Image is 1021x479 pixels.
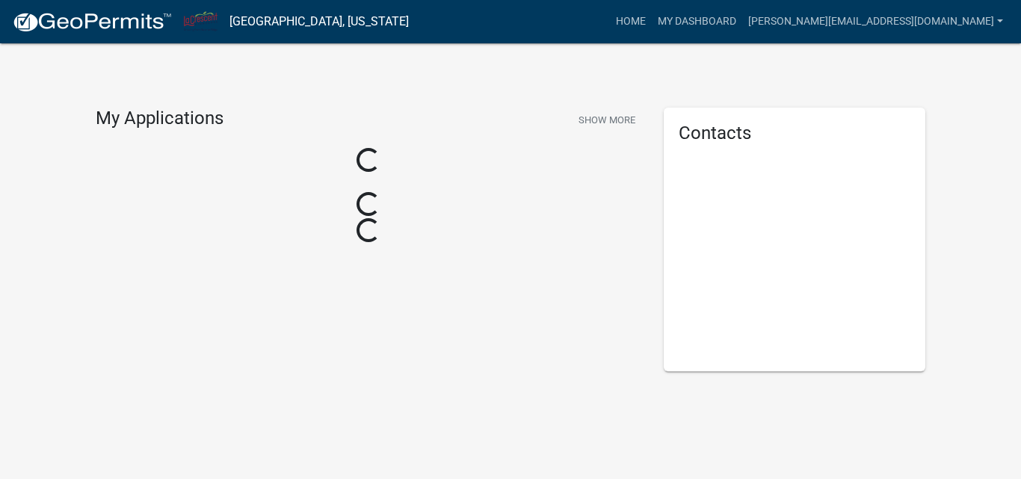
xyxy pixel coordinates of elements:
[742,7,1009,36] a: [PERSON_NAME][EMAIL_ADDRESS][DOMAIN_NAME]
[229,9,409,34] a: [GEOGRAPHIC_DATA], [US_STATE]
[184,11,218,31] img: City of La Crescent, Minnesota
[573,108,641,132] button: Show More
[610,7,652,36] a: Home
[96,108,223,130] h4: My Applications
[652,7,742,36] a: My Dashboard
[679,123,910,144] h5: Contacts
